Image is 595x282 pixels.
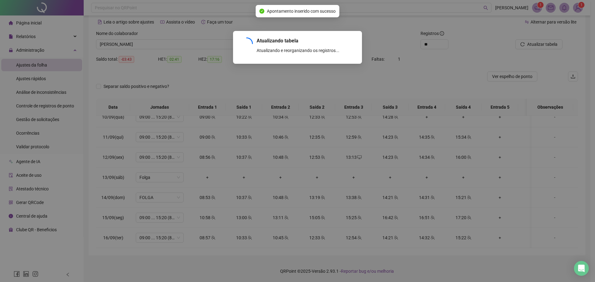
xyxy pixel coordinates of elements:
[267,8,336,15] span: Apontamento inserido com sucesso
[257,37,355,45] div: Atualizando tabela
[257,47,355,54] div: Atualizando e reorganizando os registros...
[239,36,254,51] span: loading
[574,261,589,276] div: Open Intercom Messenger
[259,9,264,14] span: check-circle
